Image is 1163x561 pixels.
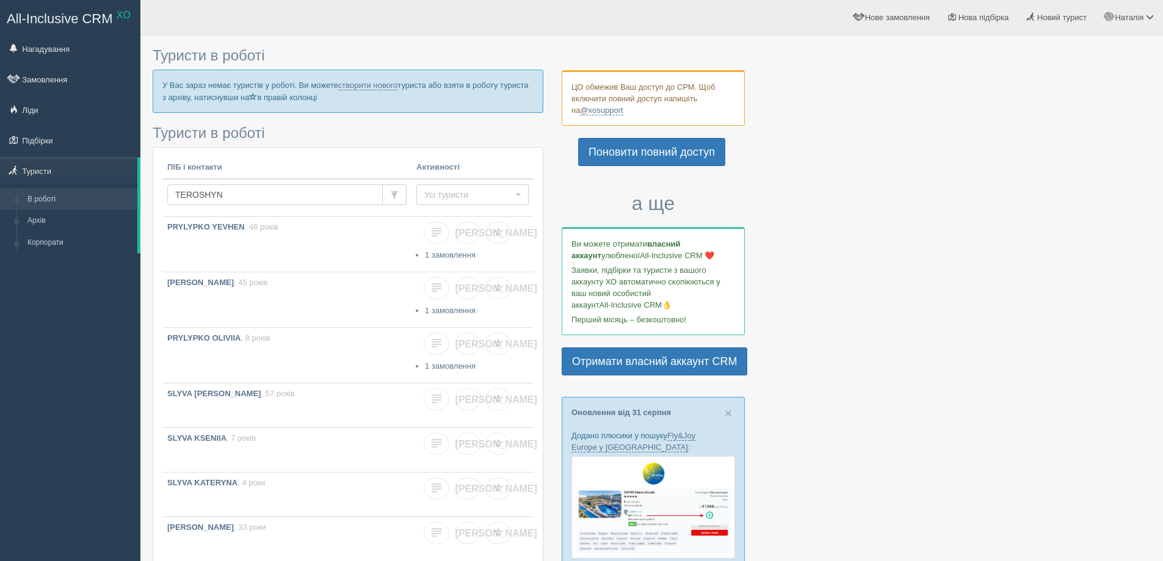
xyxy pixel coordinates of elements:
p: Додано плюсики у пошуку : [571,430,735,453]
a: Fly&Joy Europe у [GEOGRAPHIC_DATA] [571,431,695,452]
p: Ви можете отримати улюбленої [571,238,735,261]
span: [PERSON_NAME] [455,394,537,405]
span: × [725,406,732,420]
span: , 8 років [241,333,270,342]
a: SLYVA KATERYNA, 4 роки [162,472,411,516]
a: В роботі [22,189,137,211]
button: Close [725,407,732,419]
span: [PERSON_NAME] [455,439,537,449]
span: [PERSON_NAME] [455,283,537,294]
a: [PERSON_NAME] [455,277,480,300]
a: [PERSON_NAME] [455,222,480,244]
a: 1 замовлення [425,250,476,259]
sup: XO [117,10,131,20]
b: власний аккаунт [571,239,681,260]
span: Новий турист [1037,13,1087,22]
a: [PERSON_NAME] [455,522,480,545]
a: PRYLYPKO OLIVIIA, 8 років [162,328,411,383]
div: ЦО обмежив Ваш доступ до СРМ. Щоб включити повний доступ напишіть на [562,70,745,126]
span: Нова підбірка [958,13,1009,22]
span: , 4 роки [237,478,265,487]
span: Туристи в роботі [153,125,265,141]
a: 1 замовлення [425,306,476,315]
input: Пошук за ПІБ, паспортом або контактами [167,184,383,205]
p: Перший місяць – безкоштовно! [571,314,735,325]
a: SLYVA KSENIIA, 7 років [162,428,411,472]
b: PRYLYPKO YEVHEN [167,222,245,231]
a: [PERSON_NAME] [455,333,480,355]
a: Архів [22,210,137,232]
span: [PERSON_NAME] [455,228,537,238]
b: [PERSON_NAME] [167,278,234,287]
th: ПІБ і контакти [162,157,411,179]
span: , 45 років [234,278,267,287]
b: SLYVA KATERYNA [167,478,237,487]
img: fly-joy-de-proposal-crm-for-travel-agency.png [571,456,735,559]
a: [PERSON_NAME] [455,388,480,411]
a: [PERSON_NAME] [455,477,480,500]
a: створити нового [338,81,398,90]
b: SLYVA [PERSON_NAME] [167,389,261,398]
a: 1 замовлення [425,361,476,371]
a: Отримати власний аккаунт CRM [562,347,747,375]
b: PRYLYPKO OLIVIIA [167,333,241,342]
h3: а ще [562,193,745,214]
span: All-Inclusive CRM [7,11,113,26]
span: , 57 років [261,389,294,398]
a: Оновлення від 31 серпня [571,408,671,417]
a: PRYLYPKO YEVHEN, 46 років [162,217,411,272]
span: , 46 років [245,222,278,231]
span: , 7 років [226,433,256,443]
button: Усі туристи [416,184,529,205]
span: [PERSON_NAME] [455,339,537,349]
a: [PERSON_NAME], 33 роки [162,517,411,561]
th: Активності [411,157,534,179]
span: Нове замовлення [865,13,930,22]
p: У Вас зараз немає туристів у роботі. Ви можете туриста або взяти в роботу туриста з архіву, натис... [153,70,543,112]
b: SLYVA KSENIIA [167,433,226,443]
span: Туристи в роботі [153,47,265,63]
a: [PERSON_NAME] [455,433,480,455]
span: [PERSON_NAME] [455,528,537,538]
span: Усі туристи [424,189,513,201]
span: , 33 роки [234,523,266,532]
span: All-Inclusive CRM ❤️ [640,251,714,260]
a: Корпорати [22,232,137,254]
a: @xosupport [580,106,623,115]
span: Наталія [1115,13,1143,22]
p: Заявки, підбірки та туристи з вашого аккаунту ХО автоматично скопіюються у ваш новий особистий ак... [571,264,735,311]
b: [PERSON_NAME] [167,523,234,532]
a: All-Inclusive CRM XO [1,1,140,34]
a: SLYVA [PERSON_NAME], 57 років [162,383,411,427]
span: All-Inclusive CRM👌 [600,300,672,309]
a: [PERSON_NAME], 45 років [162,272,411,327]
span: [PERSON_NAME] [455,483,537,494]
a: Поновити повний доступ [578,138,725,166]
